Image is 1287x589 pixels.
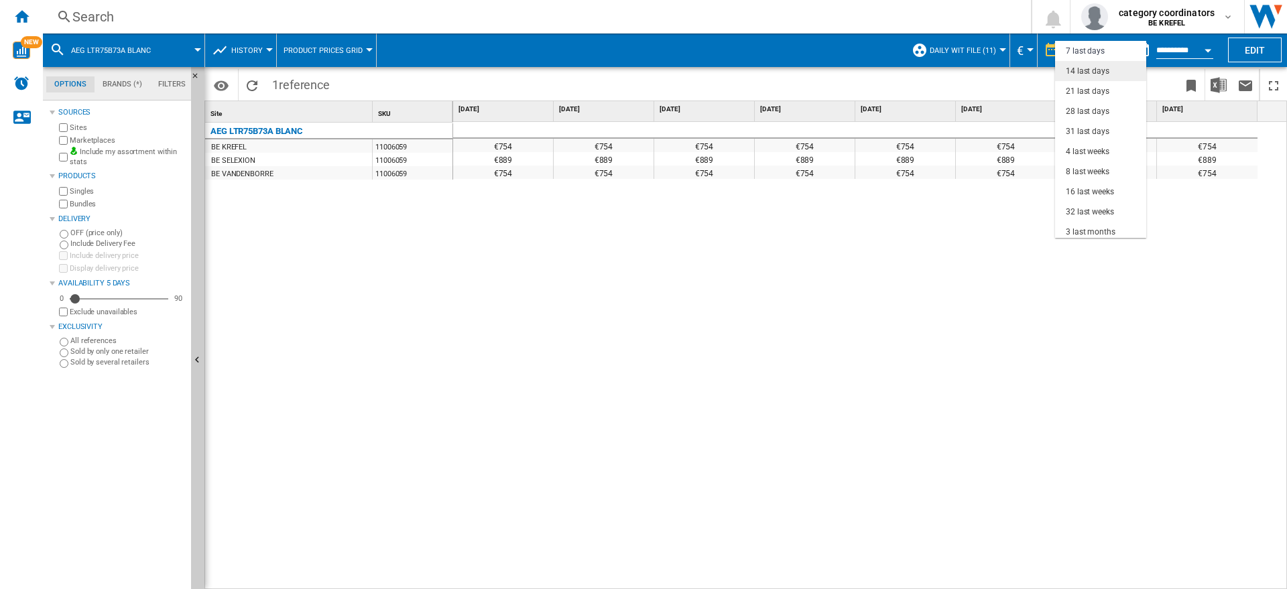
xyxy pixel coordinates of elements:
div: 14 last days [1066,66,1109,77]
div: 21 last days [1066,86,1109,97]
div: 16 last weeks [1066,186,1114,198]
div: 4 last weeks [1066,146,1109,157]
div: 3 last months [1066,226,1115,238]
div: 8 last weeks [1066,166,1109,178]
div: 31 last days [1066,126,1109,137]
div: 7 last days [1066,46,1105,57]
div: 32 last weeks [1066,206,1114,218]
div: 28 last days [1066,106,1109,117]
